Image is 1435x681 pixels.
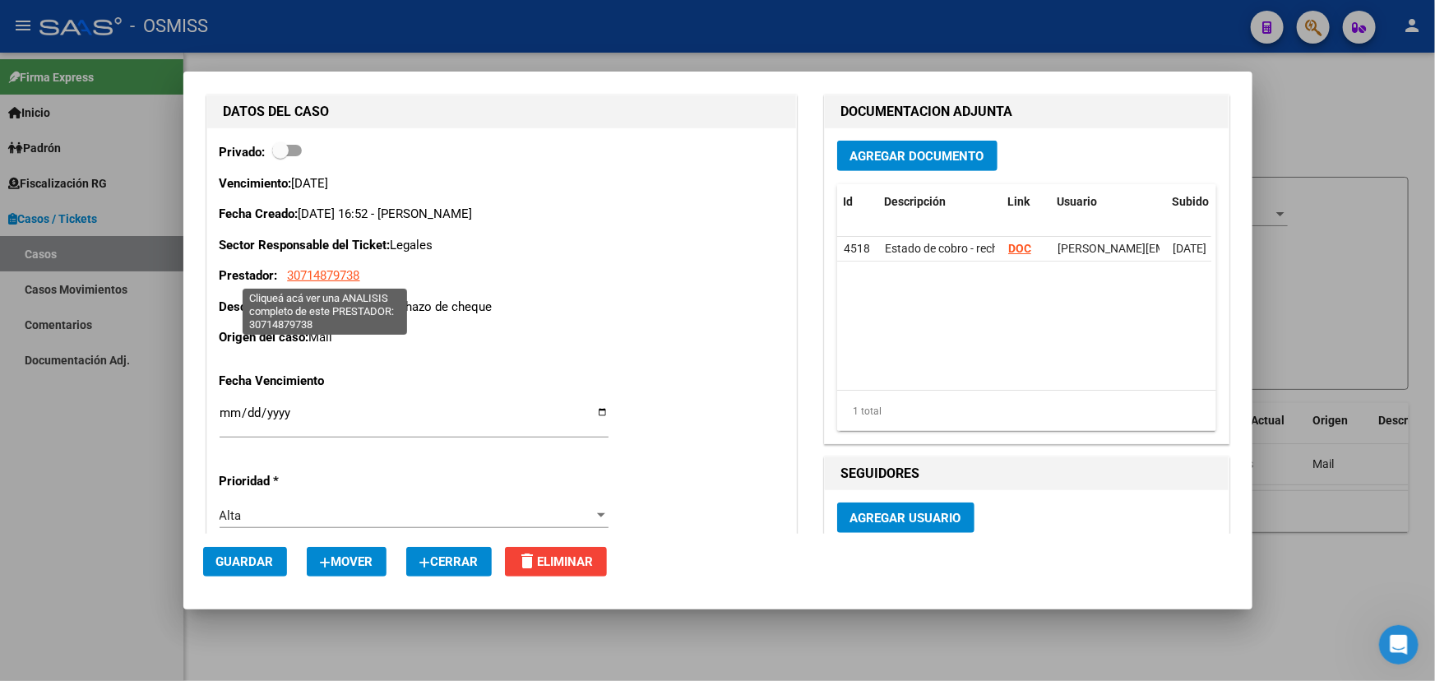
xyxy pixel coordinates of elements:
strong: Prestador: [220,268,278,283]
span: Usuario [1058,195,1098,208]
span: Mover [320,554,373,569]
a: DOC [1008,242,1031,255]
strong: Fecha Creado: [220,206,299,221]
span: Alta [220,508,242,523]
span: Link [1008,195,1030,208]
button: Agregar Documento [837,141,998,171]
div: 4518 [844,239,872,258]
strong: Descripción: [220,299,289,314]
span: Guardar [216,554,274,569]
p: [DATE] [220,174,784,193]
datatable-header-cell: Id [837,184,878,220]
button: Guardar [203,547,287,577]
datatable-header-cell: Usuario [1051,184,1166,220]
strong: DATOS DEL CASO [224,104,330,119]
span: Agregar Documento [850,149,984,164]
h1: SEGUIDORES [841,464,1212,484]
span: Subido [1173,195,1210,208]
p: Mail [220,328,784,347]
p: [DATE] 16:52 - [PERSON_NAME] [220,205,784,224]
span: Id [844,195,854,208]
button: Agregar Usuario [837,503,974,533]
p: Legales [220,236,784,255]
span: Agregar Usuario [850,511,961,526]
div: 1 total [837,391,1216,432]
span: Descripción [885,195,947,208]
strong: Vencimiento: [220,176,292,191]
p: Fecha Vencimiento [220,372,389,391]
span: Estado de cobro - rechazo de cheque [885,242,1072,255]
p: Prioridad * [220,472,389,491]
span: 30714879738 [288,268,360,283]
span: [DATE] [1173,242,1206,255]
span: Eliminar [518,554,594,569]
button: Eliminar [505,547,607,577]
datatable-header-cell: Descripción [878,184,1002,220]
iframe: Intercom live chat [1379,625,1419,665]
strong: Privado: [220,145,266,160]
h1: DOCUMENTACION ADJUNTA [841,102,1212,122]
p: Estado de cobro - rechazo de cheque [220,298,784,317]
datatable-header-cell: Link [1002,184,1051,220]
mat-icon: delete [518,551,538,571]
datatable-header-cell: Subido [1166,184,1248,220]
span: Cerrar [419,554,479,569]
button: Mover [307,547,387,577]
strong: Origen del caso: [220,330,309,345]
strong: Sector Responsable del Ticket: [220,238,391,252]
button: Cerrar [406,547,492,577]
